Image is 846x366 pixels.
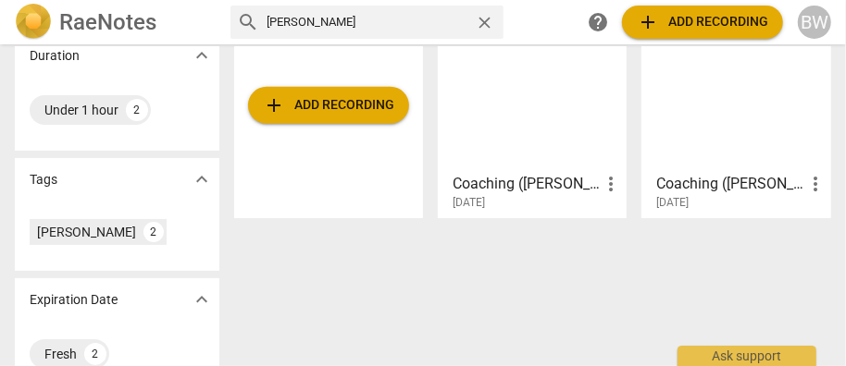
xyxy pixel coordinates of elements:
[30,46,80,66] p: Duration
[188,286,216,313] button: Show more
[678,346,816,366] div: Ask support
[453,173,600,195] h3: Coaching (Julia Berry) - 2025_08_28 09_52 EDT - Recording
[622,6,783,39] button: Upload
[475,13,494,32] span: close
[637,11,768,33] span: Add recording
[263,94,285,116] span: add
[37,223,136,241] div: [PERSON_NAME]
[804,173,827,195] span: more_vert
[188,42,216,69] button: Show more
[191,44,213,67] span: expand_more
[648,1,824,210] a: Coaching ([PERSON_NAME]) - 2025_08_21 09_57 EDT - Recording[DATE]
[581,6,615,39] a: Help
[191,168,213,190] span: expand_more
[600,173,622,195] span: more_vert
[453,195,485,211] span: [DATE]
[59,9,156,35] h2: RaeNotes
[656,173,803,195] h3: Coaching (Julia Berry) - 2025_08_21 09_57 EDT - Recording
[238,11,260,33] span: search
[15,4,52,41] img: Logo
[188,165,216,193] button: Show more
[191,288,213,311] span: expand_more
[267,7,468,37] input: Search
[263,94,394,116] span: Add recording
[44,345,77,363] div: Fresh
[143,222,164,242] div: 2
[587,11,609,33] span: help
[637,11,659,33] span: add
[30,290,118,310] p: Expiration Date
[248,87,409,124] button: Upload
[84,343,106,365] div: 2
[15,4,216,41] a: LogoRaeNotes
[444,1,620,210] a: Coaching ([PERSON_NAME]) - 2025_08_28 09_52 EDT - Recording[DATE]
[30,170,57,189] p: Tags
[656,195,689,211] span: [DATE]
[44,101,118,119] div: Under 1 hour
[126,99,148,121] div: 2
[798,6,831,39] button: BW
